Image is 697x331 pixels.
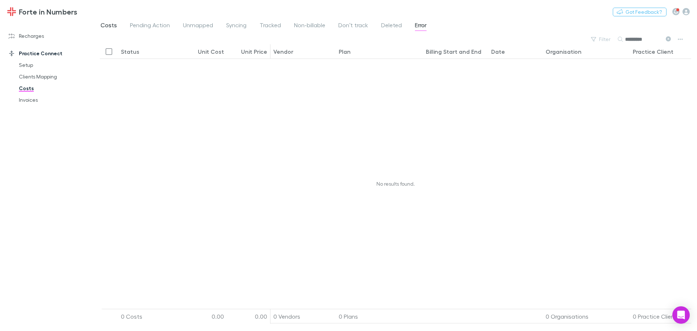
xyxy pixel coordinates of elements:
[183,309,227,324] div: 0.00
[587,35,615,44] button: Filter
[381,21,402,31] span: Deleted
[12,59,98,71] a: Setup
[241,48,267,55] div: Unit Price
[12,71,98,82] a: Clients Mapping
[294,21,325,31] span: Non-billable
[19,7,77,16] h3: Forte in Numbers
[338,21,368,31] span: Don’t track
[625,35,661,44] div: Search
[100,59,691,309] div: No results found.
[672,306,690,324] div: Open Intercom Messenger
[613,8,667,16] button: Got Feedback?
[198,48,224,55] div: Unit Cost
[101,21,117,31] span: Costs
[415,21,427,31] span: Error
[12,94,98,106] a: Invoices
[270,309,336,324] div: 0 Vendors
[1,48,98,59] a: Practice Connect
[130,21,170,31] span: Pending Action
[273,48,293,55] div: Vendor
[546,48,582,55] div: Organisation
[7,7,16,16] img: Forte in Numbers's Logo
[226,21,246,31] span: Syncing
[1,30,98,42] a: Recharges
[12,82,98,94] a: Costs
[227,309,270,324] div: 0.00
[336,309,423,324] div: 0 Plans
[3,3,82,20] a: Forte in Numbers
[491,48,505,55] div: Date
[633,48,673,55] div: Practice Client
[183,21,213,31] span: Unmapped
[260,21,281,31] span: Tracked
[426,48,481,55] div: Billing Start and End
[339,48,351,55] div: Plan
[543,309,630,324] div: 0 Organisations
[630,309,695,324] div: 0 Practice Clients
[121,48,139,55] div: Status
[118,309,183,324] div: 0 Costs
